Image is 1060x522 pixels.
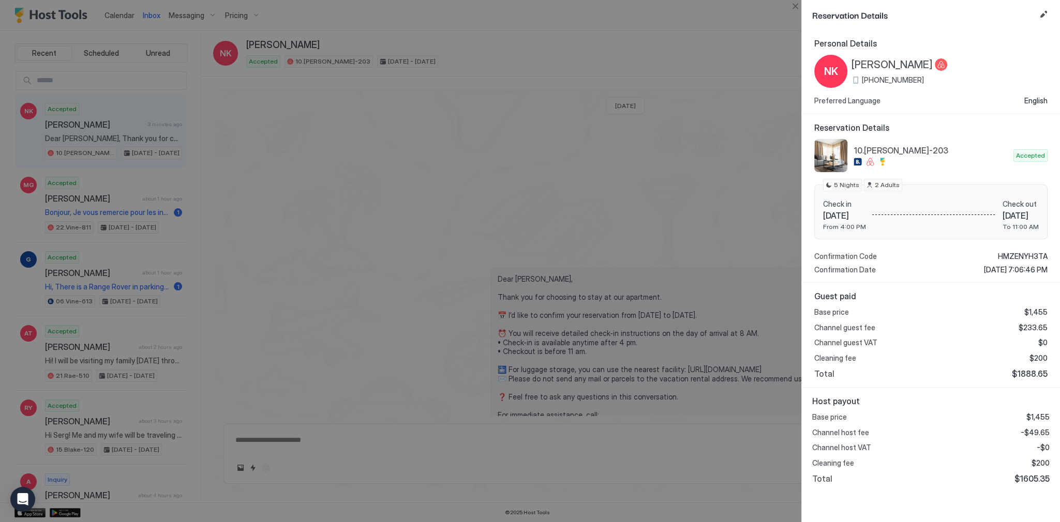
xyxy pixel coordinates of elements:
[814,338,877,347] span: Channel guest VAT
[814,122,1048,133] span: Reservation Details
[1037,8,1050,21] button: Edit reservation
[814,369,834,379] span: Total
[812,458,854,468] span: Cleaning fee
[852,58,933,71] span: [PERSON_NAME]
[1016,151,1045,160] span: Accepted
[824,64,838,79] span: NK
[1024,308,1048,317] span: $1,455
[814,139,847,172] div: listing image
[1032,458,1050,468] span: $200
[1026,412,1050,422] span: $1,455
[812,412,847,422] span: Base price
[812,443,871,452] span: Channel host VAT
[875,180,900,190] span: 2 Adults
[1003,223,1039,231] span: To 11:00 AM
[1024,96,1048,105] span: English
[984,265,1048,274] span: [DATE] 7:06:46 PM
[823,223,866,231] span: From 4:00 PM
[862,75,924,85] span: [PHONE_NUMBER]
[834,180,859,190] span: 5 Nights
[814,308,849,317] span: Base price
[998,252,1048,261] span: HMZENYH3TA
[823,210,866,221] span: [DATE]
[1029,354,1048,363] span: $200
[1003,199,1039,209] span: Check out
[1038,338,1048,347] span: $0
[814,96,880,105] span: Preferred Language
[814,291,1048,301] span: Guest paid
[812,8,1035,21] span: Reservation Details
[1037,443,1050,452] span: -$0
[823,199,866,209] span: Check in
[1003,210,1039,221] span: [DATE]
[812,396,1050,406] span: Host payout
[814,323,875,332] span: Channel guest fee
[10,487,35,512] div: Open Intercom Messenger
[1014,473,1050,484] span: $1605.35
[1019,323,1048,332] span: $233.65
[1012,369,1048,379] span: $1888.65
[812,473,832,484] span: Total
[1021,428,1050,437] span: -$49.65
[814,38,1048,49] span: Personal Details
[814,252,877,261] span: Confirmation Code
[814,354,856,363] span: Cleaning fee
[854,145,1009,156] span: 10.[PERSON_NAME]-203
[812,428,869,437] span: Channel host fee
[814,265,876,274] span: Confirmation Date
